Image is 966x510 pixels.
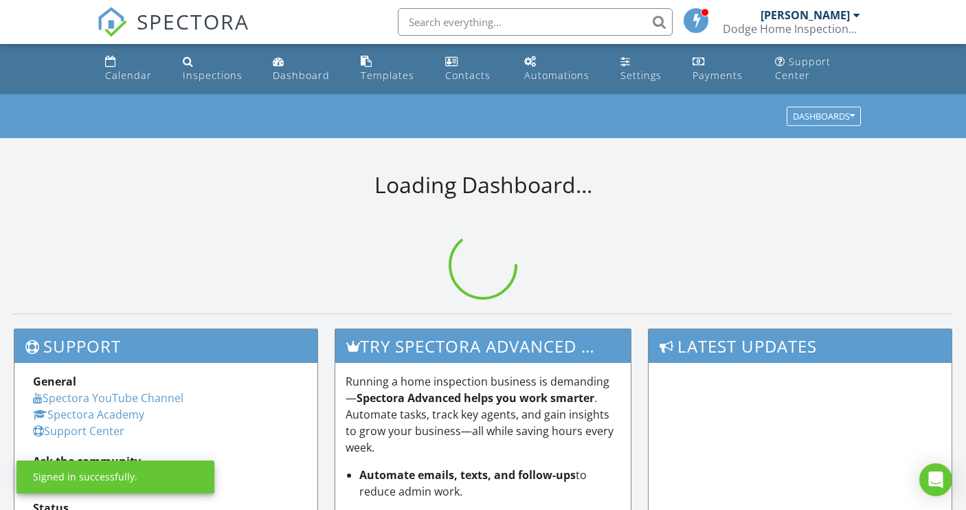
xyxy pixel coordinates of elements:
[445,69,491,82] div: Contacts
[33,470,137,484] div: Signed in successfully.
[649,329,952,363] h3: Latest Updates
[97,7,127,37] img: The Best Home Inspection Software - Spectora
[398,8,673,36] input: Search everything...
[100,49,166,89] a: Calendar
[33,374,76,389] strong: General
[687,49,759,89] a: Payments
[723,22,860,36] div: Dodge Home Inspections & Improvements, LLC
[693,69,743,82] div: Payments
[359,467,620,500] li: to reduce admin work.
[355,49,429,89] a: Templates
[105,69,152,82] div: Calendar
[335,329,630,363] h3: Try spectora advanced [DATE]
[761,8,850,22] div: [PERSON_NAME]
[177,49,256,89] a: Inspections
[33,407,144,422] a: Spectora Academy
[519,49,604,89] a: Automations (Basic)
[524,69,589,82] div: Automations
[273,69,330,82] div: Dashboard
[919,463,952,496] div: Open Intercom Messenger
[137,7,249,36] span: SPECTORA
[183,69,243,82] div: Inspections
[620,69,662,82] div: Settings
[33,423,124,439] a: Support Center
[357,390,594,406] strong: Spectora Advanced helps you work smarter
[770,49,867,89] a: Support Center
[359,467,576,483] strong: Automate emails, texts, and follow-ups
[97,19,249,47] a: SPECTORA
[346,373,620,456] p: Running a home inspection business is demanding— . Automate tasks, track key agents, and gain ins...
[33,390,183,406] a: Spectora YouTube Channel
[775,55,831,82] div: Support Center
[267,49,344,89] a: Dashboard
[787,107,861,126] button: Dashboards
[361,69,414,82] div: Templates
[440,49,507,89] a: Contacts
[793,112,855,122] div: Dashboards
[14,329,317,363] h3: Support
[33,453,299,469] div: Ask the community
[615,49,676,89] a: Settings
